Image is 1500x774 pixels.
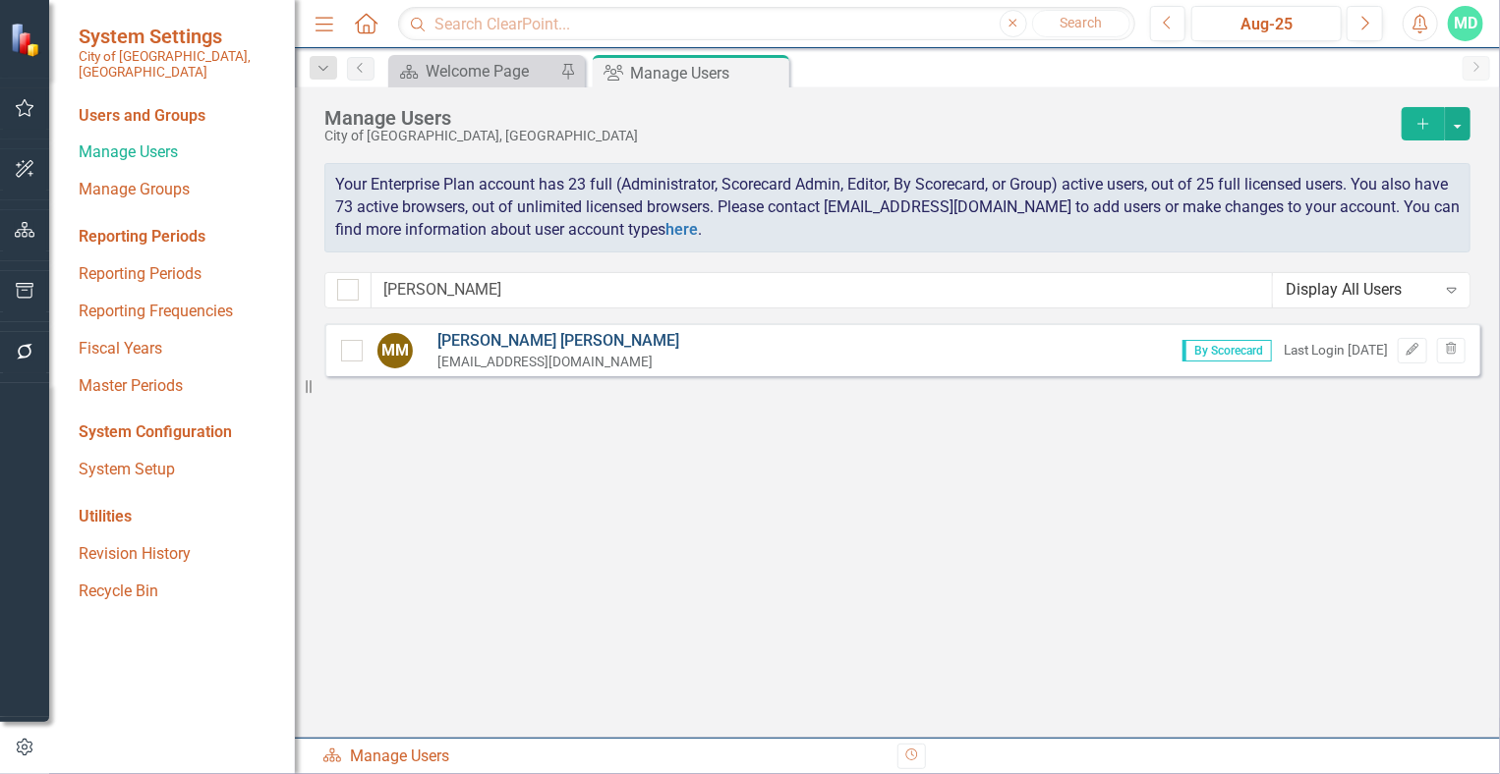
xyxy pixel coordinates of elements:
a: here [665,220,698,239]
div: City of [GEOGRAPHIC_DATA], [GEOGRAPHIC_DATA] [324,129,1392,143]
a: System Setup [79,459,275,481]
img: ClearPoint Strategy [10,23,44,57]
div: Reporting Periods [79,226,275,249]
div: Manage Users [630,61,784,85]
a: Master Periods [79,375,275,398]
a: Manage Users [79,141,275,164]
div: Last Login [DATE] [1284,341,1388,359]
a: [PERSON_NAME] [PERSON_NAME] [437,330,679,353]
span: By Scorecard [1183,340,1272,361]
button: Aug-25 [1191,6,1342,41]
input: Search ClearPoint... [398,7,1134,41]
div: System Configuration [79,421,275,444]
div: Utilities [79,506,275,528]
a: Revision History [79,543,275,566]
input: Filter Users... [371,272,1273,308]
a: Reporting Periods [79,263,275,286]
div: Users and Groups [79,105,275,128]
div: [EMAIL_ADDRESS][DOMAIN_NAME] [437,353,679,371]
div: Display All Users [1286,279,1436,302]
button: Search [1032,10,1130,37]
small: City of [GEOGRAPHIC_DATA], [GEOGRAPHIC_DATA] [79,48,275,81]
div: Aug-25 [1198,13,1335,36]
a: Recycle Bin [79,580,275,603]
a: Manage Groups [79,179,275,201]
span: Search [1060,15,1102,30]
a: Welcome Page [393,59,555,83]
span: System Settings [79,25,275,48]
div: Manage Users [322,746,883,768]
div: MM [377,333,413,368]
a: Reporting Frequencies [79,301,275,323]
span: Your Enterprise Plan account has 23 full (Administrator, Scorecard Admin, Editor, By Scorecard, o... [335,175,1460,239]
a: Fiscal Years [79,338,275,360]
button: MD [1448,6,1483,41]
div: Welcome Page [426,59,555,83]
div: Manage Users [324,107,1392,129]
